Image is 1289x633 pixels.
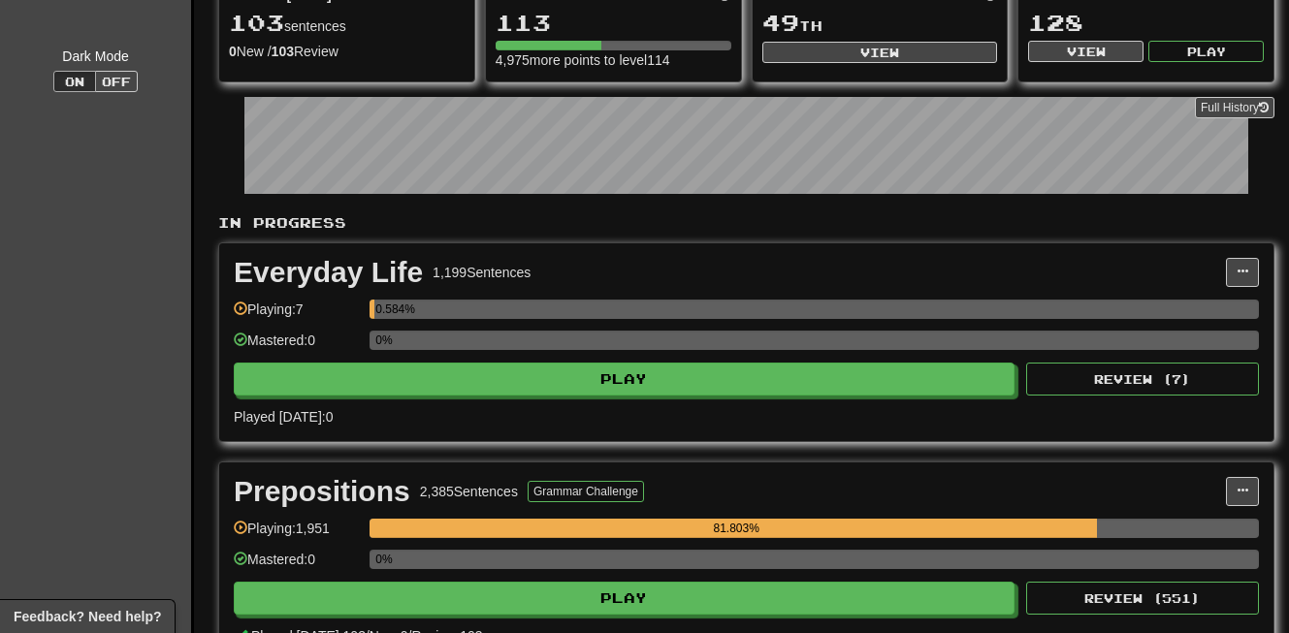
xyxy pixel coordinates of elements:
div: Mastered: 0 [234,550,360,582]
div: 113 [496,11,731,35]
button: On [53,71,96,92]
button: View [762,42,998,63]
div: 128 [1028,11,1264,35]
div: 4,975 more points to level 114 [496,50,731,70]
div: New / Review [229,42,465,61]
button: View [1028,41,1144,62]
div: 1,199 Sentences [433,263,531,282]
div: 81.803% [375,519,1097,538]
button: Play [1148,41,1264,62]
div: 2,385 Sentences [420,482,518,501]
button: Play [234,582,1015,615]
div: Playing: 7 [234,300,360,332]
button: Grammar Challenge [528,481,644,502]
span: 103 [229,9,284,36]
div: Mastered: 0 [234,331,360,363]
button: Off [95,71,138,92]
div: Prepositions [234,477,410,506]
div: Dark Mode [15,47,177,66]
button: Review (551) [1026,582,1259,615]
div: sentences [229,11,465,36]
span: Open feedback widget [14,607,161,626]
p: In Progress [218,213,1274,233]
div: Everyday Life [234,258,423,287]
strong: 103 [272,44,294,59]
span: Played [DATE]: 0 [234,409,333,425]
span: 49 [762,9,799,36]
button: Review (7) [1026,363,1259,396]
strong: 0 [229,44,237,59]
div: Playing: 1,951 [234,519,360,551]
button: Play [234,363,1015,396]
a: Full History [1195,97,1274,118]
div: th [762,11,998,36]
